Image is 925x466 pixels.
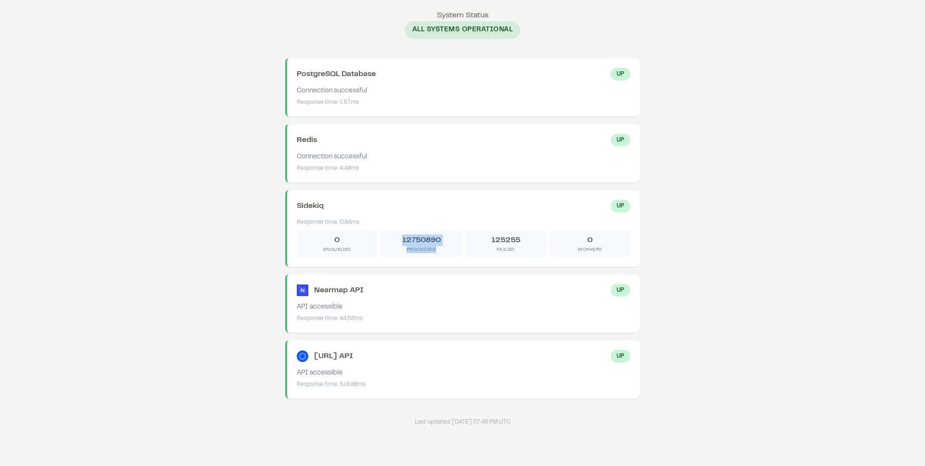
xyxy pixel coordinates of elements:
[297,98,630,107] div: Response time: 1.57ms
[297,164,630,173] div: Response time: 4.48ms
[297,350,308,362] img: Precip.ai
[611,134,630,146] div: Up
[297,380,630,389] div: Response time: 516.88ms
[297,285,308,296] img: Nearmap
[611,200,630,212] div: Up
[611,284,630,297] div: Up
[314,285,364,296] div: Nearmap API
[297,302,630,312] div: API accessible
[297,152,630,162] div: Connection successful
[385,246,458,253] div: Processed
[297,86,630,96] div: Connection successful
[469,234,542,246] div: 125255
[405,21,521,39] span: All Systems Operational
[301,234,373,246] div: 0
[611,68,630,80] div: Up
[611,350,630,362] div: Up
[297,134,317,146] div: Redis
[469,246,542,253] div: Failed
[554,234,626,246] div: 0
[314,350,353,362] div: [URL] API
[297,368,630,378] div: API accessible
[285,418,640,427] div: Last updated: [DATE] 07:49 PM UTC
[301,246,373,253] div: Enqueued
[285,10,640,21] h1: System Status
[297,314,630,323] div: Response time: 44.56ms
[554,246,626,253] div: Workers
[297,68,376,80] div: PostgreSQL Database
[297,200,324,212] div: Sidekiq
[385,234,458,246] div: 12750890
[297,218,630,227] div: Response time: 0.84ms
